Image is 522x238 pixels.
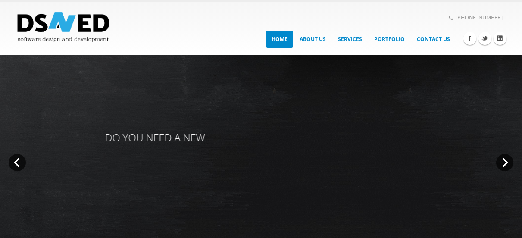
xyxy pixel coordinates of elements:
[463,32,476,45] a: Facebook
[266,31,293,48] a: Home
[294,31,331,48] a: About Us
[494,32,506,45] a: Linkedin
[16,9,111,45] img: Dsaved
[411,31,456,48] a: Contact Us
[444,12,507,23] span: [PHONE_NUMBER]
[332,31,368,48] a: Services
[478,32,491,45] a: Twitter
[369,31,410,48] a: Portfolio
